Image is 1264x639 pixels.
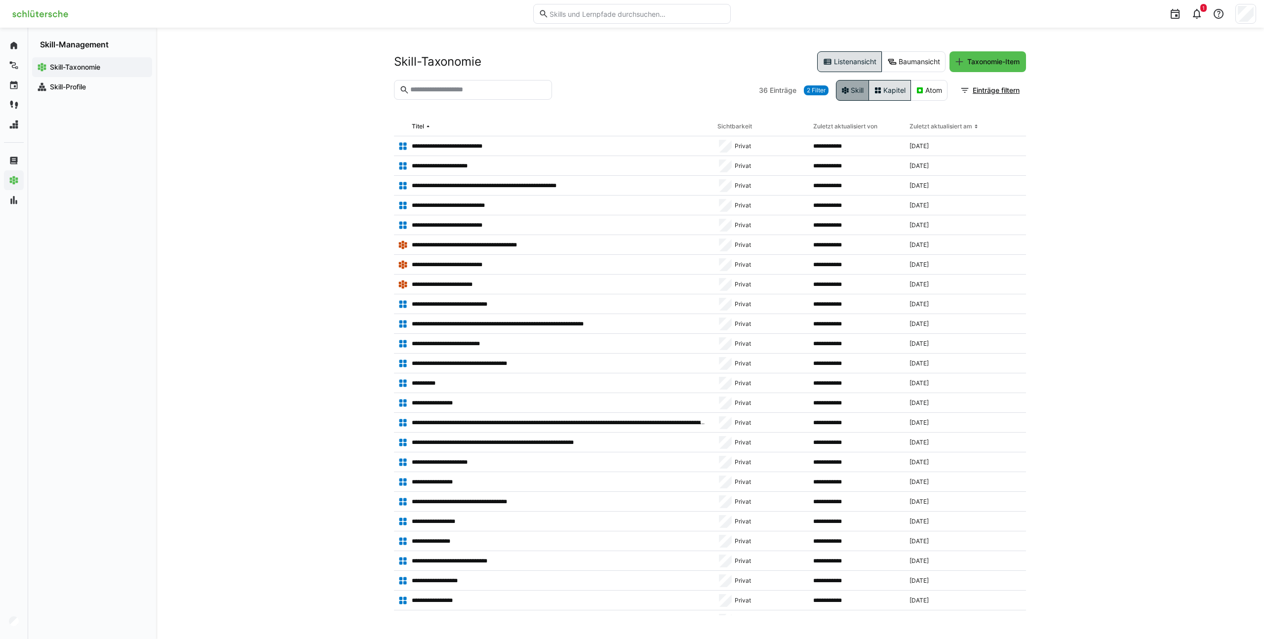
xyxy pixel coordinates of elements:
[717,122,752,130] div: Sichtbarkeit
[412,122,424,130] div: Titel
[735,182,751,190] span: Privat
[910,80,948,101] eds-button-option: Atom
[735,142,751,150] span: Privat
[735,221,751,229] span: Privat
[909,122,972,130] div: Zuletzt aktualisiert am
[949,51,1026,72] button: Taxonomie-Item
[735,439,751,446] span: Privat
[909,439,929,446] span: [DATE]
[909,419,929,427] span: [DATE]
[966,57,1021,67] span: Taxonomie-Item
[735,320,751,328] span: Privat
[735,419,751,427] span: Privat
[735,478,751,486] span: Privat
[735,577,751,585] span: Privat
[807,86,826,94] span: 2 Filter
[882,51,946,72] eds-button-option: Baumansicht
[909,557,929,565] span: [DATE]
[909,300,929,308] span: [DATE]
[735,597,751,604] span: Privat
[909,577,929,585] span: [DATE]
[813,122,877,130] div: Zuletzt aktualisiert von
[735,201,751,209] span: Privat
[869,80,911,101] eds-button-option: Kapitel
[735,340,751,348] span: Privat
[735,162,751,170] span: Privat
[836,80,869,101] eds-button-option: Skill
[909,458,929,466] span: [DATE]
[909,162,929,170] span: [DATE]
[759,85,768,95] span: 36
[909,399,929,407] span: [DATE]
[955,80,1026,100] button: Einträge filtern
[735,458,751,466] span: Privat
[549,9,725,18] input: Skills und Lernpfade durchsuchen…
[735,359,751,367] span: Privat
[909,379,929,387] span: [DATE]
[971,85,1021,95] span: Einträge filtern
[909,340,929,348] span: [DATE]
[817,51,882,72] eds-button-option: Listenansicht
[909,241,929,249] span: [DATE]
[909,182,929,190] span: [DATE]
[909,142,929,150] span: [DATE]
[735,498,751,506] span: Privat
[770,85,796,95] span: Einträge
[1202,5,1205,11] span: 1
[909,261,929,269] span: [DATE]
[735,300,751,308] span: Privat
[909,201,929,209] span: [DATE]
[909,221,929,229] span: [DATE]
[909,498,929,506] span: [DATE]
[909,478,929,486] span: [DATE]
[735,399,751,407] span: Privat
[909,280,929,288] span: [DATE]
[909,518,929,525] span: [DATE]
[909,537,929,545] span: [DATE]
[909,359,929,367] span: [DATE]
[735,557,751,565] span: Privat
[735,280,751,288] span: Privat
[394,54,481,69] h2: Skill-Taxonomie
[735,537,751,545] span: Privat
[909,597,929,604] span: [DATE]
[909,320,929,328] span: [DATE]
[735,379,751,387] span: Privat
[735,241,751,249] span: Privat
[735,518,751,525] span: Privat
[735,261,751,269] span: Privat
